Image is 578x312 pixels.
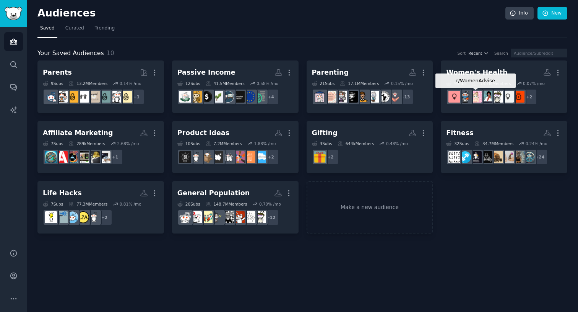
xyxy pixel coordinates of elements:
div: General Population [177,188,250,198]
img: indianfitness [470,151,482,163]
img: GiftIdeas [314,151,326,163]
img: TrueOffMyChest [222,211,234,223]
img: SAHP [314,91,326,103]
div: 10 Sub s [177,141,200,146]
img: TwoXChromosomes [254,211,266,223]
img: parentsofmultiples [56,91,68,103]
img: homefitness [502,151,514,163]
span: Saved [40,25,55,32]
div: Parents [43,68,72,77]
div: + 1 [107,149,123,165]
img: FinancialPlanning [254,91,266,103]
div: Passive Income [177,68,235,77]
div: 644k Members [338,141,374,146]
img: workingmoms [335,91,347,103]
div: + 2 [521,89,537,105]
img: Affiliate [56,151,68,163]
div: 32 Sub s [446,141,469,146]
img: BodyHackGuide [523,151,535,163]
img: beginnerfitness [459,151,471,163]
div: 20 Sub s [177,201,200,207]
img: dropship [201,151,213,163]
a: Gifting3Subs644kMembers0.48% /mo+2GiftIdeas [307,121,433,173]
a: Product Ideas10Subs7.2MMembers1.88% /mo+2simplelivingdeclutterAutismInWomenBabyBumpsPetPeevesdrop... [172,121,299,173]
a: Affiliate Marketing7Subs289kMembers2.68% /mo+1AffiliateCommunityAI_AffiliateMarketingAffiliateMar... [37,121,164,173]
div: + 4 [263,89,279,105]
img: AI_AffiliateMarketing [88,151,100,163]
div: 3 Sub s [312,141,332,146]
img: TwoXChromosomes [491,91,503,103]
img: NoStupidQuestions [211,211,223,223]
div: 148.7M Members [206,201,247,207]
img: lifehacks [45,211,57,223]
img: eupersonalfinance [244,91,255,103]
a: Info [505,7,534,20]
div: 77.3M Members [68,201,107,207]
span: 10 [107,49,114,57]
img: AskDocs [513,91,524,103]
div: Product Ideas [177,128,229,138]
img: dad [346,91,358,103]
div: Sort [458,51,466,56]
img: SideHustleGold [190,91,202,103]
a: Women's Health9Subs18.7MMembers0.07% /mor/WomenAdvise+2AskDocswomenTwoXChromosomesLadiesofScience... [441,60,567,113]
div: Women's Health [446,68,507,77]
div: Parenting [312,68,349,77]
img: BuyItForLife [88,211,100,223]
img: beyondthebump [88,91,100,103]
img: AskDad [367,91,379,103]
img: Vent [233,211,245,223]
img: OffMyChestPH [244,211,255,223]
a: New [537,7,567,20]
img: sidehustle [201,91,213,103]
img: GummySearch logo [5,7,22,20]
div: 17.1M Members [340,81,379,86]
a: Curated [63,22,87,38]
div: 1.88 % /mo [254,141,276,146]
img: Parenting [120,91,132,103]
span: Trending [95,25,115,32]
img: NewDads [378,91,390,103]
img: AffiliateMarketingWS [67,151,78,163]
img: AskReddit [67,211,78,223]
img: women [502,91,514,103]
div: + 2 [323,149,339,165]
div: 289k Members [68,141,105,146]
a: Fitness32Subs34.7MMembers0.24% /mo+24BodyHackGuidegymselfieshomefitnessWorkoutRoutinesworkoutsind... [441,121,567,173]
img: Advice [56,211,68,223]
img: NewParents [67,91,78,103]
div: 0.14 % /mo [120,81,141,86]
div: 0.81 % /mo [120,201,141,207]
div: 9 Sub s [43,81,63,86]
div: 9 Sub s [446,81,466,86]
div: 7.2M Members [206,141,242,146]
div: 41.5M Members [206,81,245,86]
a: Make a new audience [307,181,433,234]
img: simpleliving [254,151,266,163]
span: Your Saved Audiences [37,49,104,58]
img: investing [211,91,223,103]
img: daddit [109,91,121,103]
a: Trending [92,22,117,38]
div: + 13 [398,89,414,105]
img: BuyItForLife [190,151,202,163]
div: 0.07 % /mo [523,81,545,86]
img: obgyn [448,91,460,103]
img: toddlers [77,91,89,103]
img: thesidehustle [179,91,191,103]
div: 21 Sub s [312,81,335,86]
div: 13.2M Members [68,81,107,86]
div: 0.48 % /mo [386,141,408,146]
img: Parents [45,91,57,103]
img: ask [190,211,202,223]
img: SingleParents [99,91,110,103]
div: Life Hacks [43,188,82,198]
div: 18.7M Members [472,81,511,86]
a: Saved [37,22,57,38]
div: + 1 [128,89,144,105]
img: Health [459,91,471,103]
img: WomenAdvise [470,91,482,103]
button: Recent [468,51,489,56]
div: Search [494,51,508,56]
input: Audience/Subreddit [511,49,567,57]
